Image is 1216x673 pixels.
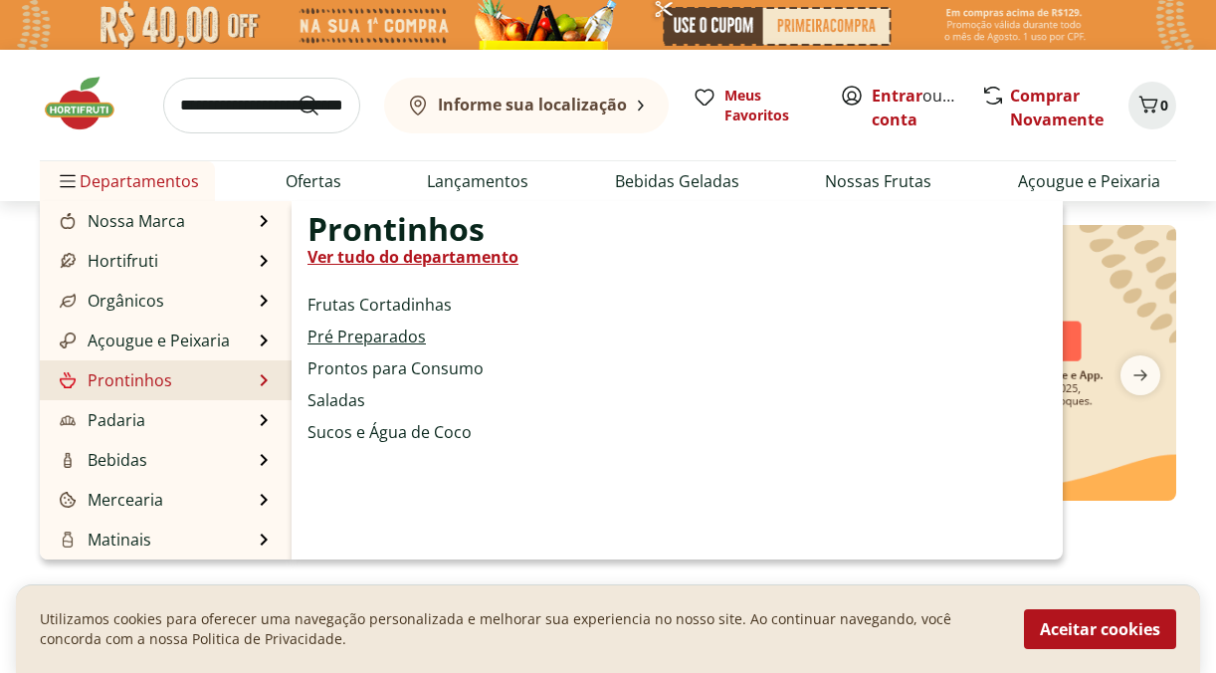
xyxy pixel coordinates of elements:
a: Pré Preparados [307,325,426,348]
input: search [163,78,360,133]
button: Submit Search [297,94,344,117]
a: Bebidas Geladas [615,169,739,193]
img: Hortifruti [40,74,139,133]
img: Nossa Marca [60,213,76,229]
img: Açougue e Peixaria [60,333,76,348]
a: OrgânicosOrgânicos [56,289,164,313]
a: Açougue e Peixaria [1018,169,1160,193]
button: Informe sua localização [384,78,669,133]
a: Frutas Cortadinhas [307,293,452,317]
img: Mercearia [60,492,76,508]
a: ProntinhosProntinhos [56,368,172,392]
img: Prontinhos [60,372,76,388]
p: Utilizamos cookies para oferecer uma navegação personalizada e melhorar sua experiencia no nosso ... [40,609,1000,649]
button: Aceitar cookies [1024,609,1176,649]
b: Informe sua localização [438,94,627,115]
a: Açougue e PeixariaAçougue e Peixaria [56,329,230,352]
a: Nossa MarcaNossa Marca [56,209,185,233]
a: Comprar Novamente [1010,85,1104,130]
img: Hortifruti [60,253,76,269]
button: next [1105,355,1176,395]
a: Lançamentos [427,169,528,193]
span: Departamentos [56,157,199,205]
span: ou [872,84,960,131]
a: Nossas Frutas [825,169,931,193]
a: Meus Favoritos [693,86,816,125]
a: BebidasBebidas [56,448,147,472]
a: Entrar [872,85,922,107]
a: Saladas [307,388,365,412]
a: HortifrutiHortifruti [56,249,158,273]
a: MerceariaMercearia [56,488,163,512]
a: Frios, Queijos e LaticíniosFrios, Queijos e Laticínios [56,556,254,603]
a: Criar conta [872,85,981,130]
a: Prontos para Consumo [307,356,484,380]
button: Menu [56,157,80,205]
img: Orgânicos [60,293,76,309]
span: 0 [1160,96,1168,114]
button: Carrinho [1128,82,1176,129]
a: Ver tudo do departamento [307,245,518,269]
img: Bebidas [60,452,76,468]
a: PadariaPadaria [56,408,145,432]
img: Matinais [60,532,76,548]
span: Meus Favoritos [724,86,816,125]
a: MatinaisMatinais [56,528,151,552]
img: Padaria [60,412,76,428]
a: Ofertas [286,169,341,193]
a: Sucos e Água de Coco [307,420,472,444]
span: Prontinhos [307,217,485,241]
